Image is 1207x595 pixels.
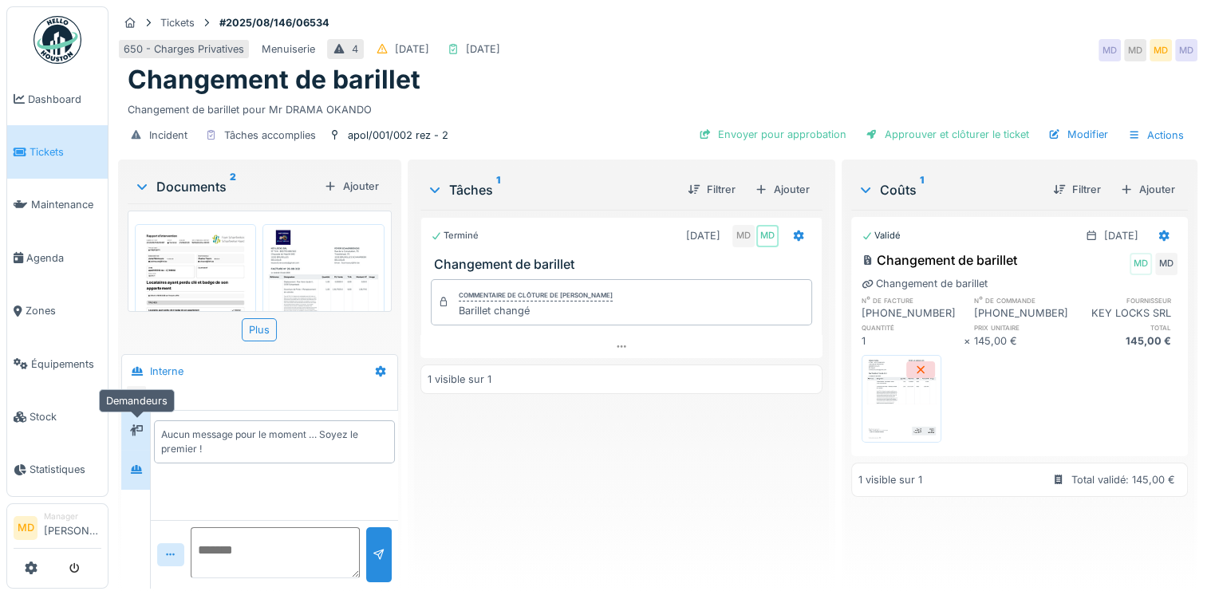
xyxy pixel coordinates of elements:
div: × [964,333,974,349]
span: Zones [26,303,101,318]
div: [DATE] [686,228,720,243]
sup: 1 [496,180,500,199]
div: Interne [150,364,183,379]
div: MD [1099,39,1121,61]
div: Menuiserie [262,41,315,57]
a: Tickets [7,125,108,178]
a: Stock [7,390,108,443]
div: Modifier [1042,124,1114,145]
sup: 1 [920,180,924,199]
h1: Changement de barillet [128,65,420,95]
div: Documents [134,177,318,196]
div: Terminé [431,229,479,242]
div: [DATE] [395,41,429,57]
span: Tickets [30,144,101,160]
div: KEY LOCKS SRL [1075,305,1177,321]
span: Dashboard [28,92,101,107]
div: Tâches accomplies [224,128,316,143]
a: Statistiques [7,443,108,496]
img: sevwrp7fixqnrp7of21ut0kz3vh4 [266,228,380,388]
div: Incident [149,128,187,143]
div: Ajouter [1114,179,1181,200]
div: Coûts [858,180,1040,199]
h6: quantité [862,322,964,333]
div: Aucun message pour le moment … Soyez le premier ! [161,428,388,456]
div: Total validé: 145,00 € [1071,472,1175,487]
sup: 2 [230,177,236,196]
a: Dashboard [7,73,108,125]
div: Filtrer [681,179,742,200]
div: Ajouter [318,175,385,197]
div: apol/001/002 rez - 2 [348,128,448,143]
div: Changement de barillet pour Mr DRAMA OKANDO [128,96,1188,117]
strong: #2025/08/146/06534 [213,15,336,30]
div: 650 - Charges Privatives [124,41,244,57]
li: [PERSON_NAME] [44,510,101,545]
div: MD [756,225,779,247]
div: MD [125,384,148,407]
div: Manager [44,510,101,522]
h6: prix unitaire [974,322,1076,333]
div: [DATE] [1104,228,1138,243]
div: Tâches [427,180,675,199]
div: Validé [862,229,901,242]
span: Agenda [26,250,101,266]
div: Commentaire de clôture de [PERSON_NAME] [459,290,613,301]
h6: n° de facture [862,295,964,305]
span: Équipements [31,357,101,372]
div: 145,00 € [1075,333,1177,349]
div: [PHONE_NUMBER] [974,305,1076,321]
img: Badge_color-CXgf-gQk.svg [34,16,81,64]
div: MD [1150,39,1172,61]
li: MD [14,516,37,540]
span: Statistiques [30,462,101,477]
div: 1 [862,333,964,349]
div: Tickets [160,15,195,30]
a: Équipements [7,337,108,390]
div: Envoyer pour approbation [692,124,853,145]
div: 4 [352,41,358,57]
div: Demandeurs [99,389,175,412]
div: MD [1130,253,1152,275]
h6: fournisseur [1075,295,1177,305]
div: Changement de barillet [862,250,1017,270]
div: MD [1155,253,1177,275]
img: hkdr01bpcs0nqm5rms0rv2w67qyk [139,228,252,388]
div: MD [1124,39,1146,61]
div: Plus [242,318,277,341]
div: 145,00 € [974,333,1076,349]
h3: Changement de barillet [434,257,815,272]
div: 1 visible sur 1 [858,472,922,487]
div: Actions [1121,124,1191,147]
div: Barillet changé [459,303,613,318]
div: [DATE] [466,41,500,57]
a: Zones [7,285,108,337]
div: Approuver et clôturer le ticket [859,124,1035,145]
div: Changement de barillet [862,276,988,291]
div: [PHONE_NUMBER] [862,305,964,321]
span: Stock [30,409,101,424]
h6: total [1075,322,1177,333]
div: MD [732,225,755,247]
img: hd6mkzlv25ky5xiwb30jdwea4ke5 [866,359,937,439]
h6: n° de commande [974,295,1076,305]
div: 1 visible sur 1 [428,372,491,387]
a: Maintenance [7,179,108,231]
div: MD [1175,39,1197,61]
span: Maintenance [31,197,101,212]
a: Agenda [7,231,108,284]
div: Filtrer [1047,179,1107,200]
div: Ajouter [748,179,816,200]
a: MD Manager[PERSON_NAME] [14,510,101,549]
